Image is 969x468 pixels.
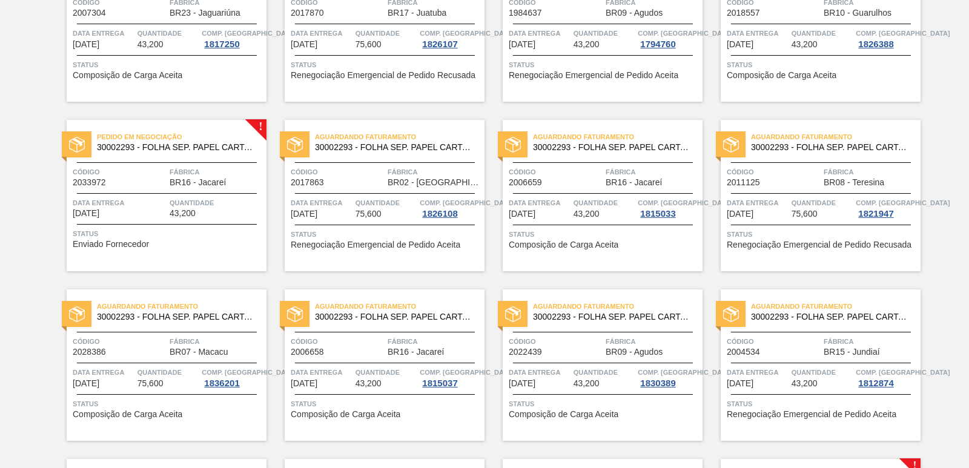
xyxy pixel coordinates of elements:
[505,137,521,153] img: status
[509,8,542,18] span: 1984637
[170,178,226,187] span: BR16 - Jacareí
[638,27,732,39] span: Comp. Carga
[97,143,257,152] span: 30002293 - FOLHA SEP. PAPEL CARTAO 1200x1000M 350g
[751,300,921,312] span: Aguardando Faturamento
[420,27,481,49] a: Comp. [GEOGRAPHIC_DATA]1826107
[170,209,196,218] span: 43,200
[505,306,521,322] img: status
[727,366,789,378] span: Data entrega
[856,39,896,49] div: 1826388
[291,240,460,249] span: Renegociação Emergencial de Pedido Aceita
[792,209,818,219] span: 75,600
[606,166,699,178] span: Fábrica
[202,366,263,388] a: Comp. [GEOGRAPHIC_DATA]1836201
[574,40,600,49] span: 43,200
[856,366,918,388] a: Comp. [GEOGRAPHIC_DATA]1812874
[824,348,880,357] span: BR15 - Jundiaí
[73,348,106,357] span: 2028386
[856,27,918,49] a: Comp. [GEOGRAPHIC_DATA]1826388
[73,8,106,18] span: 2007304
[315,312,475,321] span: 30002293 - FOLHA SEP. PAPEL CARTAO 1200x1000M 350g
[356,366,417,378] span: Quantidade
[856,197,918,219] a: Comp. [GEOGRAPHIC_DATA]1821947
[727,40,753,49] span: 29/09/2025
[509,178,542,187] span: 2006659
[509,398,699,410] span: Status
[420,197,481,219] a: Comp. [GEOGRAPHIC_DATA]1826108
[137,366,199,378] span: Quantidade
[291,335,385,348] span: Código
[73,197,167,209] span: Data entrega
[509,40,535,49] span: 29/09/2025
[727,178,760,187] span: 2011125
[638,197,699,219] a: Comp. [GEOGRAPHIC_DATA]1815033
[291,8,324,18] span: 2017870
[69,137,85,153] img: status
[727,59,918,71] span: Status
[420,378,460,388] div: 1815037
[170,348,228,357] span: BR07 - Macacu
[266,289,484,441] a: statusAguardando Faturamento30002293 - FOLHA SEP. PAPEL CARTAO 1200x1000M 350gCódigo2006658Fábric...
[723,306,739,322] img: status
[792,40,818,49] span: 43,200
[792,366,853,378] span: Quantidade
[574,197,635,209] span: Quantidade
[291,59,481,71] span: Status
[856,378,896,388] div: 1812874
[291,379,317,388] span: 03/10/2025
[509,27,570,39] span: Data entrega
[727,228,918,240] span: Status
[509,59,699,71] span: Status
[824,166,918,178] span: Fábrica
[69,306,85,322] img: status
[388,178,481,187] span: BR02 - Sergipe
[291,27,352,39] span: Data entrega
[291,71,475,80] span: Renegociação Emergencial de Pedido Recusada
[727,348,760,357] span: 2004534
[170,335,263,348] span: Fábrica
[356,27,417,39] span: Quantidade
[420,209,460,219] div: 1826108
[638,27,699,49] a: Comp. [GEOGRAPHIC_DATA]1794760
[727,398,918,410] span: Status
[202,366,296,378] span: Comp. Carga
[727,240,911,249] span: Renegociação Emergencial de Pedido Recusada
[73,59,263,71] span: Status
[170,197,263,209] span: Quantidade
[48,289,266,441] a: statusAguardando Faturamento30002293 - FOLHA SEP. PAPEL CARTAO 1200x1000M 350gCódigo2028386Fábric...
[388,166,481,178] span: Fábrica
[574,27,635,39] span: Quantidade
[727,335,821,348] span: Código
[533,131,703,143] span: Aguardando Faturamento
[751,312,911,321] span: 30002293 - FOLHA SEP. PAPEL CARTAO 1200x1000M 350g
[170,166,263,178] span: Fábrica
[638,366,699,388] a: Comp. [GEOGRAPHIC_DATA]1830389
[73,410,182,419] span: Composição de Carga Aceita
[420,39,460,49] div: 1826107
[315,143,475,152] span: 30002293 - FOLHA SEP. PAPEL CARTAO 1200x1000M 350g
[509,166,603,178] span: Código
[73,209,99,218] span: 29/09/2025
[137,40,164,49] span: 43,200
[727,410,896,419] span: Renegociação Emergencial de Pedido Aceita
[484,289,703,441] a: statusAguardando Faturamento30002293 - FOLHA SEP. PAPEL CARTAO 1200x1000M 350gCódigo2022439Fábric...
[291,398,481,410] span: Status
[97,131,266,143] span: Pedido em Negociação
[824,178,884,187] span: BR08 - Teresina
[856,27,950,39] span: Comp. Carga
[202,27,263,49] a: Comp. [GEOGRAPHIC_DATA]1817250
[606,335,699,348] span: Fábrica
[73,166,167,178] span: Código
[856,366,950,378] span: Comp. Carga
[509,366,570,378] span: Data entrega
[202,39,242,49] div: 1817250
[73,379,99,388] span: 03/10/2025
[356,40,382,49] span: 75,600
[509,209,535,219] span: 01/10/2025
[727,166,821,178] span: Código
[291,166,385,178] span: Código
[202,378,242,388] div: 1836201
[73,240,149,249] span: Enviado Fornecedor
[291,197,352,209] span: Data entrega
[727,8,760,18] span: 2018557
